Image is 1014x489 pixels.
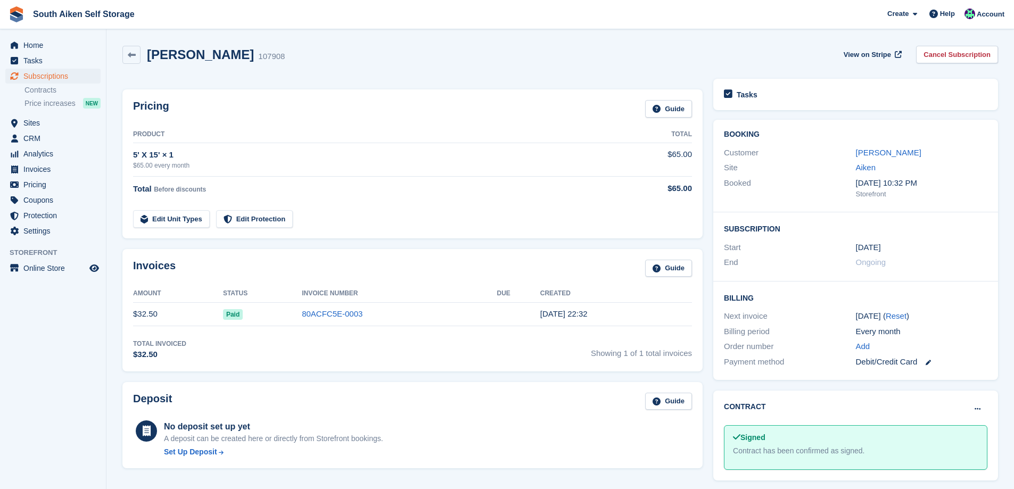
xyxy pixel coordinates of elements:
a: menu [5,131,101,146]
span: Subscriptions [23,69,87,84]
span: Showing 1 of 1 total invoices [591,339,692,361]
a: Edit Protection [216,210,293,228]
div: Contract has been confirmed as signed. [733,445,978,457]
span: Paid [223,309,243,320]
p: A deposit can be created here or directly from Storefront bookings. [164,433,383,444]
div: 5' X 15' × 1 [133,149,618,161]
th: Total [618,126,692,143]
span: Pricing [23,177,87,192]
th: Due [497,285,540,302]
span: Before discounts [154,186,206,193]
div: Storefront [856,189,987,200]
a: Guide [645,260,692,277]
a: menu [5,38,101,53]
td: $65.00 [618,143,692,176]
div: End [724,256,855,269]
span: Sites [23,115,87,130]
div: Debit/Credit Card [856,356,987,368]
th: Status [223,285,302,302]
td: $32.50 [133,302,223,326]
div: $65.00 [618,183,692,195]
a: [PERSON_NAME] [856,148,921,157]
span: Ongoing [856,258,886,267]
h2: Invoices [133,260,176,277]
div: [DATE] ( ) [856,310,987,322]
h2: Subscription [724,223,987,234]
a: Guide [645,100,692,118]
a: menu [5,115,101,130]
div: Booked [724,177,855,200]
div: Start [724,242,855,254]
th: Invoice Number [302,285,497,302]
span: Price increases [24,98,76,109]
a: Contracts [24,85,101,95]
span: Home [23,38,87,53]
a: Add [856,341,870,353]
span: Protection [23,208,87,223]
a: View on Stripe [839,46,904,63]
a: menu [5,69,101,84]
span: Settings [23,223,87,238]
h2: Booking [724,130,987,139]
h2: Deposit [133,393,172,410]
span: Online Store [23,261,87,276]
div: NEW [83,98,101,109]
div: Site [724,162,855,174]
span: Create [887,9,909,19]
div: Billing period [724,326,855,338]
a: menu [5,146,101,161]
a: Aiken [856,163,876,172]
div: Signed [733,432,978,443]
div: Set Up Deposit [164,446,217,458]
span: Account [977,9,1004,20]
a: menu [5,177,101,192]
div: Payment method [724,356,855,368]
th: Product [133,126,618,143]
div: Next invoice [724,310,855,322]
span: CRM [23,131,87,146]
div: $32.50 [133,349,186,361]
a: 80ACFC5E-0003 [302,309,362,318]
a: Set Up Deposit [164,446,383,458]
a: menu [5,208,101,223]
time: 2025-09-13 02:32:24 UTC [540,309,588,318]
img: Michelle Brown [964,9,975,19]
span: Help [940,9,955,19]
div: [DATE] 10:32 PM [856,177,987,189]
a: menu [5,223,101,238]
span: Invoices [23,162,87,177]
h2: Pricing [133,100,169,118]
a: Edit Unit Types [133,210,210,228]
span: Tasks [23,53,87,68]
span: Coupons [23,193,87,208]
a: menu [5,53,101,68]
div: Order number [724,341,855,353]
h2: Tasks [737,90,757,100]
a: South Aiken Self Storage [29,5,139,23]
a: Price increases NEW [24,97,101,109]
time: 2025-09-13 05:00:00 UTC [856,242,881,254]
span: View on Stripe [844,49,891,60]
div: $65.00 every month [133,161,618,170]
a: Cancel Subscription [916,46,998,63]
a: menu [5,261,101,276]
img: stora-icon-8386f47178a22dfd0bd8f6a31ec36ba5ce8667c1dd55bd0f319d3a0aa187defe.svg [9,6,24,22]
th: Created [540,285,692,302]
div: Customer [724,147,855,159]
div: 107908 [258,51,285,63]
div: No deposit set up yet [164,420,383,433]
a: Reset [886,311,906,320]
a: menu [5,193,101,208]
span: Analytics [23,146,87,161]
th: Amount [133,285,223,302]
div: Every month [856,326,987,338]
span: Total [133,184,152,193]
a: Guide [645,393,692,410]
h2: [PERSON_NAME] [147,47,254,62]
a: Preview store [88,262,101,275]
span: Storefront [10,247,106,258]
a: menu [5,162,101,177]
h2: Contract [724,401,766,412]
h2: Billing [724,292,987,303]
div: Total Invoiced [133,339,186,349]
